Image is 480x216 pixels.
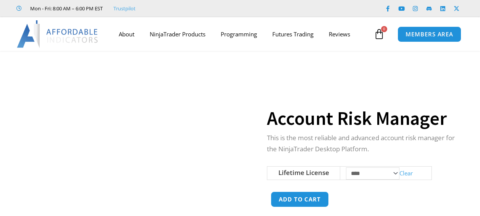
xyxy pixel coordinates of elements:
[267,105,461,132] h1: Account Risk Manager
[362,23,396,45] a: 0
[28,4,103,13] span: Mon - Fri: 8:00 AM – 6:00 PM EST
[271,191,329,207] button: Add to cart
[406,31,453,37] span: MEMBERS AREA
[399,169,413,177] a: Clear options
[265,25,321,43] a: Futures Trading
[278,168,329,177] label: Lifetime License
[398,26,461,42] a: MEMBERS AREA
[142,25,213,43] a: NinjaTrader Products
[111,25,372,43] nav: Menu
[113,4,136,13] a: Trustpilot
[213,25,265,43] a: Programming
[381,26,387,32] span: 0
[17,20,99,48] img: LogoAI | Affordable Indicators – NinjaTrader
[321,25,358,43] a: Reviews
[267,133,461,155] p: This is the most reliable and advanced account risk manager for the NinjaTrader Desktop Platform.
[111,25,142,43] a: About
